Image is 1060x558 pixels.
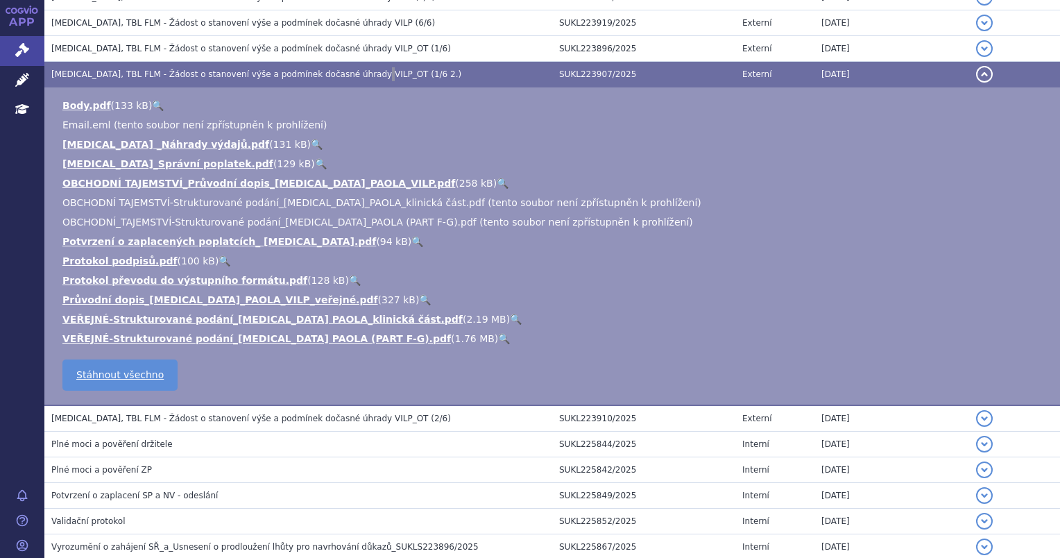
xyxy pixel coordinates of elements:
button: detail [976,539,993,555]
td: SUKL225852/2025 [552,509,735,534]
a: Průvodní dopis_[MEDICAL_DATA]_PAOLA_VILP_veřejné.pdf [62,294,378,305]
span: Externí [742,69,771,79]
span: 129 kB [277,158,311,169]
span: Plné moci a pověření držitele [51,439,173,449]
span: Interní [742,439,769,449]
a: 🔍 [510,314,522,325]
button: detail [976,462,993,478]
a: Stáhnout všechno [62,360,178,391]
span: 94 kB [380,236,408,247]
a: 🔍 [497,178,508,189]
span: Validační protokol [51,516,126,526]
td: SUKL223896/2025 [552,36,735,62]
span: Interní [742,516,769,526]
button: detail [976,513,993,530]
span: 128 kB [311,275,345,286]
li: ( ) [62,157,1046,171]
td: SUKL225844/2025 [552,432,735,457]
span: LYNPARZA, TBL FLM - Žádost o stanovení výše a podmínek dočasné úhrady VILP_OT (1/6) [51,44,451,53]
li: ( ) [62,332,1046,346]
span: OBCHODNÍ TAJEMSTVÍ-Strukturované podání_[MEDICAL_DATA]_PAOLA_klinická část.pdf (tento soubor není... [62,197,701,208]
a: 🔍 [315,158,327,169]
span: 2.19 MB [466,314,506,325]
span: 133 kB [114,100,148,111]
a: 🔍 [219,255,230,267]
li: ( ) [62,293,1046,307]
span: Interní [742,491,769,500]
span: Vyrozumění o zahájení SŘ_a_Usnesení o prodloužení lhůty pro navrhování důkazů_SUKLS223896/2025 [51,542,479,552]
span: 100 kB [181,255,215,267]
a: 🔍 [311,139,323,150]
span: Plné moci a pověření ZP [51,465,152,475]
span: 131 kB [273,139,307,150]
td: [DATE] [814,62,969,87]
span: Interní [742,542,769,552]
span: Interní [742,465,769,475]
button: detail [976,15,993,31]
span: LYNPARZA, TBL FLM - Žádost o stanovení výše a podmínek dočasné úhrady VILP_OT (2/6) [51,414,451,423]
a: [MEDICAL_DATA]_Správní poplatek.pdf [62,158,273,169]
li: ( ) [62,312,1046,326]
button: detail [976,66,993,83]
td: SUKL223907/2025 [552,62,735,87]
a: Protokol převodu do výstupního formátu.pdf [62,275,307,286]
td: SUKL223919/2025 [552,10,735,36]
span: Externí [742,414,771,423]
a: VEŘEJNÉ-Strukturované podání_[MEDICAL_DATA] PAOLA (PART F-G).pdf [62,333,451,344]
a: Potvrzení o zaplacených poplatcích_ [MEDICAL_DATA].pdf [62,236,376,247]
span: LYNPARZA, TBL FLM - Žádost o stanovení výše a podmínek dočasné úhrady VILP_OT (1/6 2.) [51,69,461,79]
td: [DATE] [814,405,969,432]
span: Externí [742,44,771,53]
span: LYNPARZA, TBL FLM - Žádost o stanovení výše a podmínek dočasné úhrady VILP (6/6) [51,18,435,28]
a: OBCHODNÍ TAJEMSTVÍ_Průvodní dopis_[MEDICAL_DATA]_PAOLA_VILP.pdf [62,178,455,189]
li: ( ) [62,137,1046,151]
td: [DATE] [814,36,969,62]
a: 🔍 [152,100,164,111]
a: 🔍 [419,294,431,305]
span: 258 kB [459,178,493,189]
span: Potvrzení o zaplacení SP a NV - odeslání [51,491,218,500]
td: SUKL223910/2025 [552,405,735,432]
a: [MEDICAL_DATA] _Náhrady výdajů.pdf [62,139,269,150]
td: [DATE] [814,457,969,483]
td: [DATE] [814,432,969,457]
span: Externí [742,18,771,28]
button: detail [976,487,993,504]
li: ( ) [62,176,1046,190]
button: detail [976,40,993,57]
span: Email.eml (tento soubor není zpřístupněn k prohlížení) [62,119,327,130]
li: ( ) [62,273,1046,287]
span: 327 kB [382,294,416,305]
li: ( ) [62,254,1046,268]
li: ( ) [62,99,1046,112]
span: 1.76 MB [455,333,495,344]
td: [DATE] [814,10,969,36]
button: detail [976,436,993,453]
span: OBCHODNÍ_TAJEMSTVÍ-Strukturované podání_[MEDICAL_DATA]_PAOLA (PART F-G).pdf (tento soubor není zp... [62,217,693,228]
td: [DATE] [814,483,969,509]
a: Body.pdf [62,100,111,111]
a: 🔍 [349,275,361,286]
a: VEŘEJNÉ-Strukturované podání_[MEDICAL_DATA] PAOLA_klinická část.pdf [62,314,463,325]
td: SUKL225849/2025 [552,483,735,509]
td: SUKL225842/2025 [552,457,735,483]
td: [DATE] [814,509,969,534]
a: 🔍 [411,236,423,247]
li: ( ) [62,235,1046,248]
a: Protokol podpisů.pdf [62,255,178,267]
a: 🔍 [498,333,510,344]
button: detail [976,410,993,427]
